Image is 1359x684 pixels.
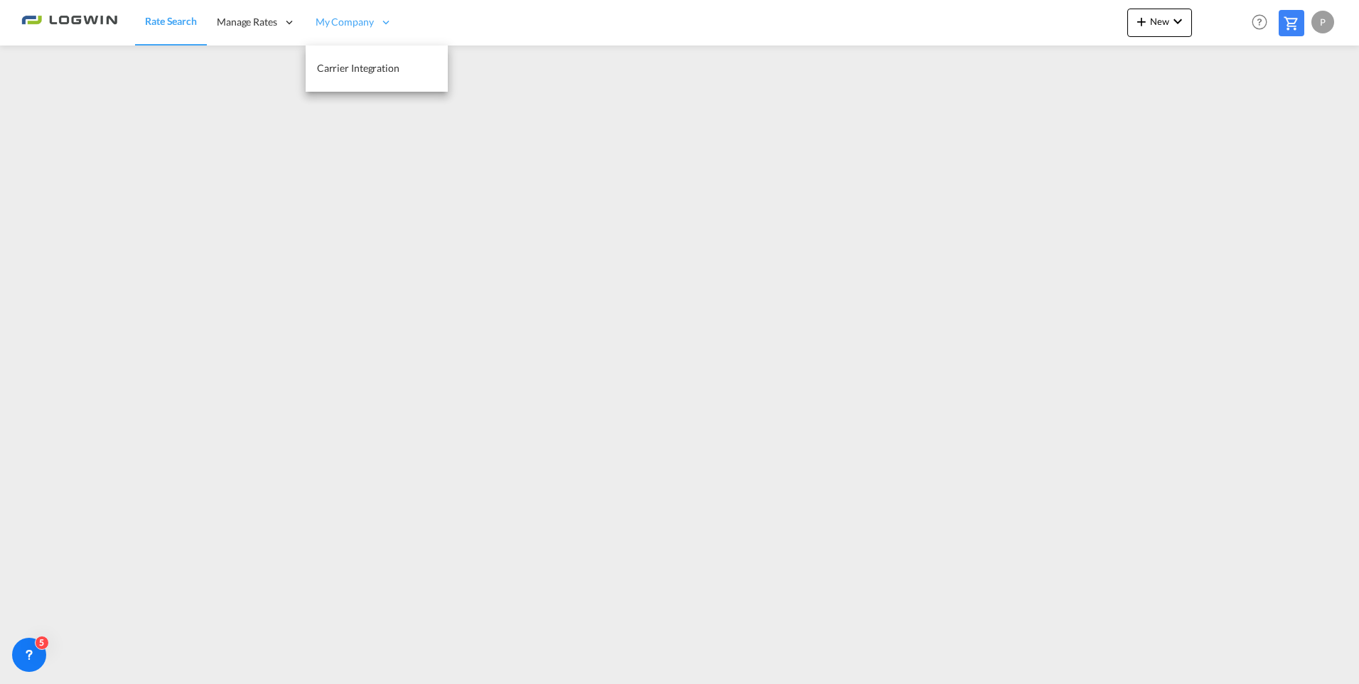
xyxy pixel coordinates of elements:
[217,15,277,29] span: Manage Rates
[1311,11,1334,33] div: P
[1127,9,1192,37] button: icon-plus 400-fgNewicon-chevron-down
[145,15,197,27] span: Rate Search
[306,46,448,92] a: Carrier Integration
[1169,13,1186,30] md-icon: icon-chevron-down
[1133,13,1150,30] md-icon: icon-plus 400-fg
[21,6,117,38] img: 2761ae10d95411efa20a1f5e0282d2d7.png
[316,15,374,29] span: My Company
[1247,10,1272,34] span: Help
[317,62,399,74] span: Carrier Integration
[1247,10,1279,36] div: Help
[1133,16,1186,27] span: New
